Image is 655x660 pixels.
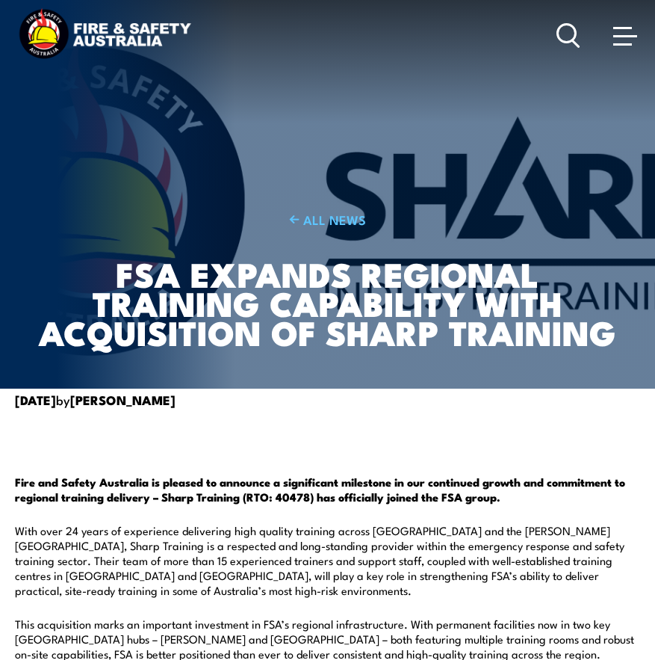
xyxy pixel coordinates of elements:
[15,390,176,409] span: by
[70,390,176,410] strong: [PERSON_NAME]
[34,259,621,346] h1: FSA Expands Regional Training Capability with Acquisition of Sharp Training
[15,523,640,598] p: With over 24 years of experience delivering high quality training across [GEOGRAPHIC_DATA] and th...
[15,473,625,505] strong: Fire and Safety Australia is pleased to announce a significant milestone in our continued growth ...
[15,390,56,410] strong: [DATE]
[34,211,621,228] a: ALL NEWS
